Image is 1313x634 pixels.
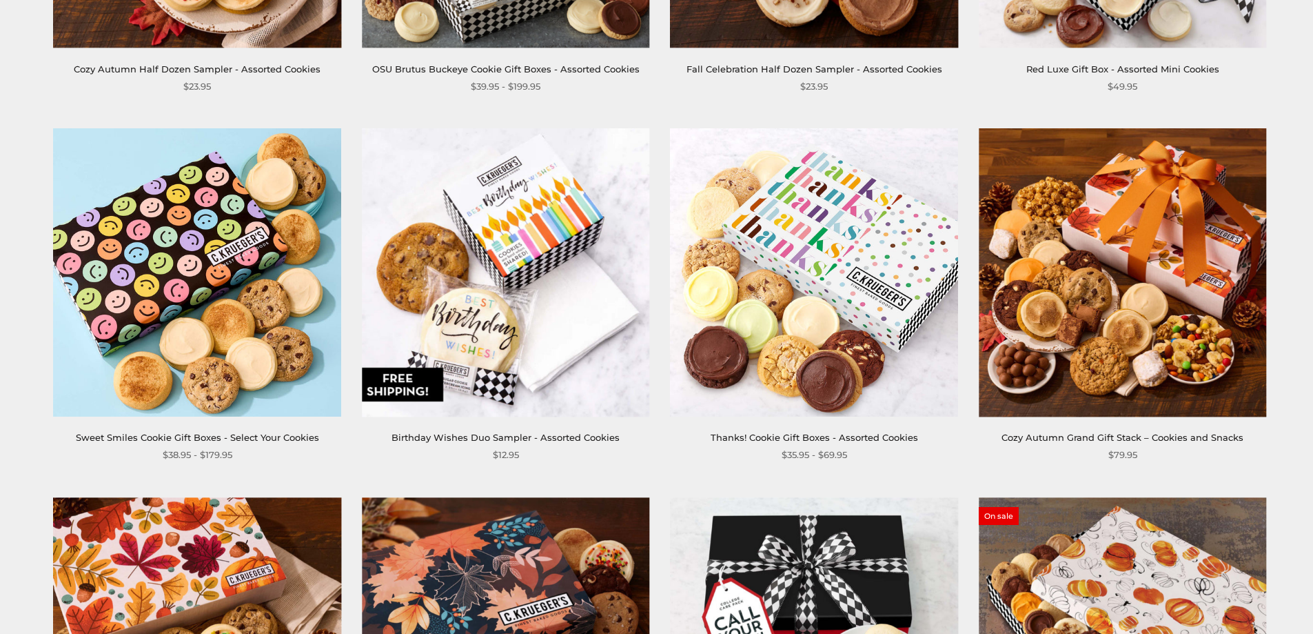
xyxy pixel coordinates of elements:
[163,448,232,462] span: $38.95 - $179.95
[979,129,1266,417] img: Cozy Autumn Grand Gift Stack – Cookies and Snacks
[183,79,211,94] span: $23.95
[671,129,958,417] img: Thanks! Cookie Gift Boxes - Assorted Cookies
[1001,432,1243,443] a: Cozy Autumn Grand Gift Stack – Cookies and Snacks
[711,432,918,443] a: Thanks! Cookie Gift Boxes - Assorted Cookies
[979,507,1019,525] span: On sale
[391,432,620,443] a: Birthday Wishes Duo Sampler - Assorted Cookies
[372,63,640,75] a: OSU Brutus Buckeye Cookie Gift Boxes - Assorted Cookies
[1108,448,1137,462] span: $79.95
[782,448,847,462] span: $35.95 - $69.95
[74,63,320,75] a: Cozy Autumn Half Dozen Sampler - Assorted Cookies
[686,63,942,75] a: Fall Celebration Half Dozen Sampler - Assorted Cookies
[362,129,649,417] img: Birthday Wishes Duo Sampler - Assorted Cookies
[11,582,143,623] iframe: Sign Up via Text for Offers
[76,432,319,443] a: Sweet Smiles Cookie Gift Boxes - Select Your Cookies
[493,448,519,462] span: $12.95
[1026,63,1219,75] a: Red Luxe Gift Box - Assorted Mini Cookies
[54,129,341,417] img: Sweet Smiles Cookie Gift Boxes - Select Your Cookies
[1108,79,1137,94] span: $49.95
[800,79,828,94] span: $23.95
[471,79,540,94] span: $39.95 - $199.95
